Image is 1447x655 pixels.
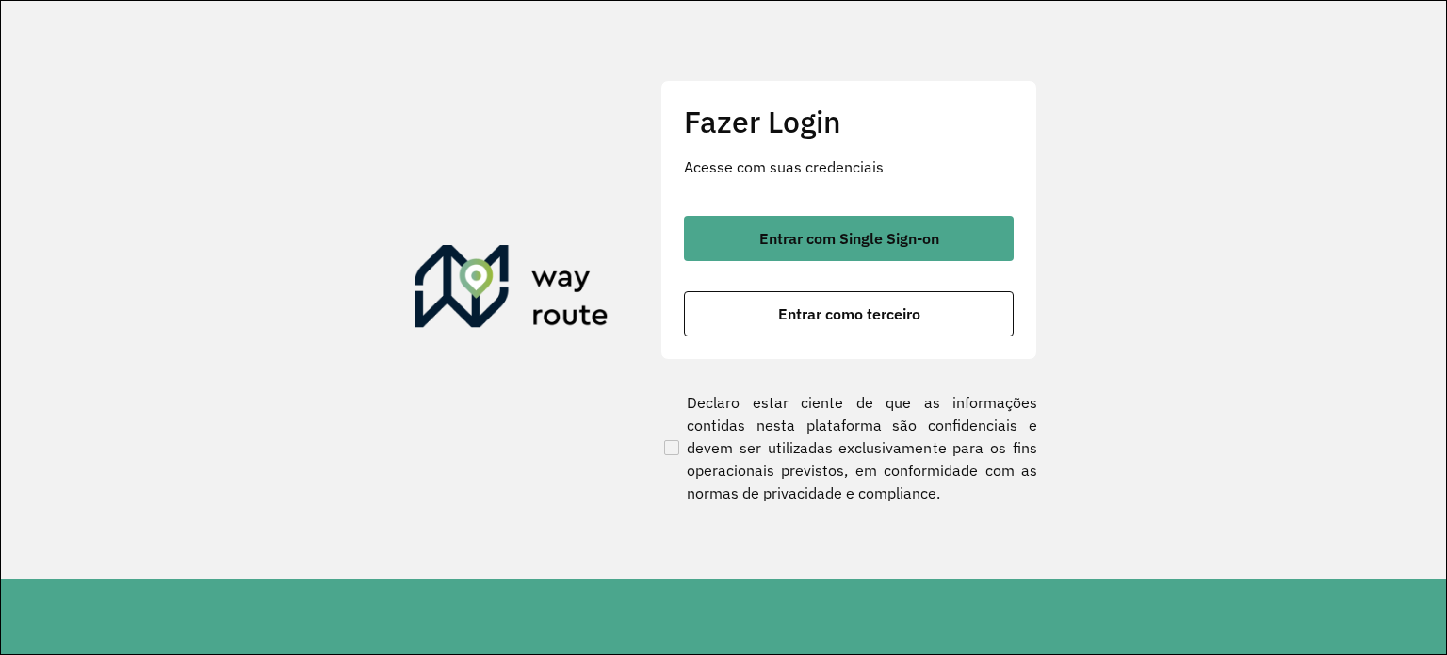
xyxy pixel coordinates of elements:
label: Declaro estar ciente de que as informações contidas nesta plataforma são confidenciais e devem se... [660,391,1037,504]
button: button [684,291,1014,336]
span: Entrar como terceiro [778,306,920,321]
button: button [684,216,1014,261]
span: Entrar com Single Sign-on [759,231,939,246]
img: Roteirizador AmbevTech [415,245,609,336]
h2: Fazer Login [684,104,1014,139]
p: Acesse com suas credenciais [684,156,1014,178]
